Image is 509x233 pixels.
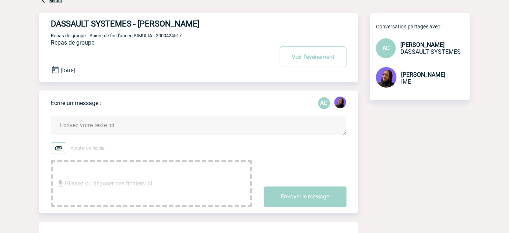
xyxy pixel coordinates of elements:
[51,39,94,46] span: Repas de groupe
[51,33,182,38] span: Repas de groupe - Soirée de fin d'année SIMULIA - 2000424517
[400,41,445,48] span: [PERSON_NAME]
[334,97,346,110] div: Tabaski THIAM
[61,68,75,73] span: [DATE]
[334,97,346,108] img: 131349-0.png
[376,24,470,29] p: Conversation partagée avec :
[280,46,347,67] button: Voir l'événement
[51,100,101,107] p: Écrire un message :
[318,97,330,109] div: Aurélia CAVOUÉ
[65,165,152,202] span: Glissez ou déposer des fichiers ici
[318,97,330,109] p: AC
[401,78,411,85] span: IME
[400,48,461,55] span: DASSAULT SYSTEMES
[56,179,65,188] img: file_download.svg
[51,19,252,28] h4: DASSAULT SYSTEMES - [PERSON_NAME]
[264,187,347,207] button: Envoyer le message
[401,71,445,78] span: [PERSON_NAME]
[382,45,390,52] span: AC
[376,67,397,88] img: 131349-0.png
[71,146,105,151] span: Ajouter un fichier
